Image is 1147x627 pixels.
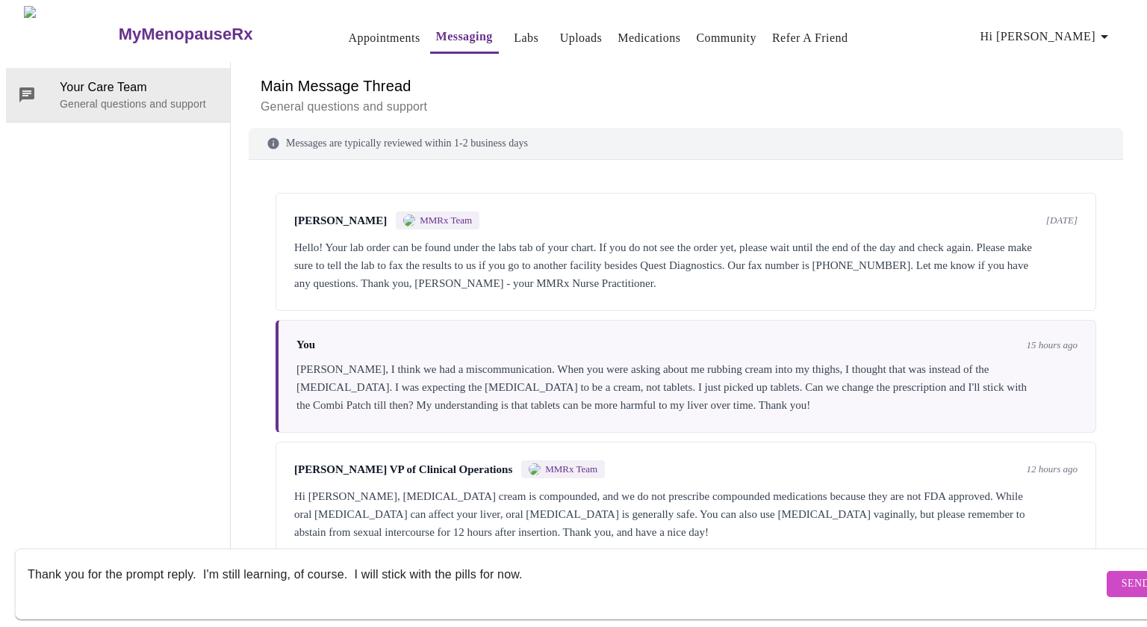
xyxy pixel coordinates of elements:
[980,26,1113,47] span: Hi [PERSON_NAME]
[766,23,854,53] button: Refer a Friend
[514,28,538,49] a: Labs
[294,214,387,227] span: [PERSON_NAME]
[560,28,603,49] a: Uploads
[28,560,1103,608] textarea: Send a message about your appointment
[696,28,756,49] a: Community
[261,74,1111,98] h6: Main Message Thread
[618,28,680,49] a: Medications
[430,22,499,54] button: Messaging
[1026,463,1078,475] span: 12 hours ago
[294,238,1078,292] div: Hello! Your lab order can be found under the labs tab of your chart. If you do not see the order ...
[348,28,420,49] a: Appointments
[6,68,230,122] div: Your Care TeamGeneral questions and support
[261,98,1111,116] p: General questions and support
[342,23,426,53] button: Appointments
[420,214,472,226] span: MMRx Team
[529,463,541,475] img: MMRX
[249,128,1123,160] div: Messages are typically reviewed within 1-2 business days
[60,96,218,111] p: General questions and support
[503,23,550,53] button: Labs
[545,463,597,475] span: MMRx Team
[294,487,1078,541] div: Hi [PERSON_NAME], [MEDICAL_DATA] cream is compounded, and we do not prescribe compounded medicati...
[1046,214,1078,226] span: [DATE]
[1026,339,1078,351] span: 15 hours ago
[296,360,1078,414] div: [PERSON_NAME], I think we had a miscommunication. When you were asking about me rubbing cream int...
[403,214,415,226] img: MMRX
[690,23,762,53] button: Community
[975,22,1119,52] button: Hi [PERSON_NAME]
[554,23,609,53] button: Uploads
[436,26,493,47] a: Messaging
[60,78,218,96] span: Your Care Team
[116,8,312,61] a: MyMenopauseRx
[119,25,253,44] h3: MyMenopauseRx
[294,463,512,476] span: [PERSON_NAME] VP of Clinical Operations
[612,23,686,53] button: Medications
[772,28,848,49] a: Refer a Friend
[296,339,315,351] span: You
[24,6,116,62] img: MyMenopauseRx Logo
